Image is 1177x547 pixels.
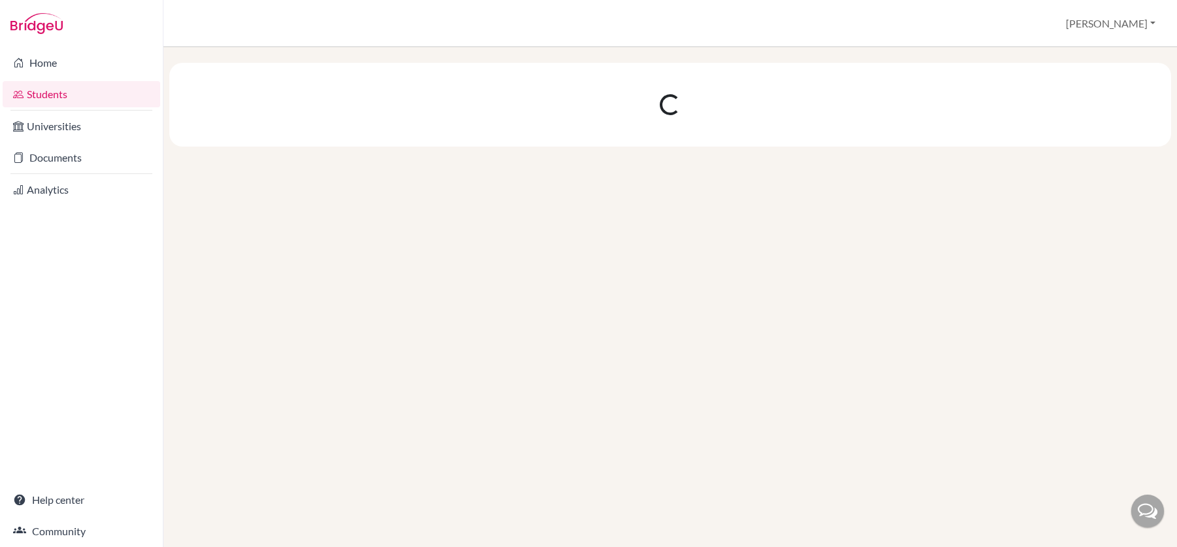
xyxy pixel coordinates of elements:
[3,145,160,171] a: Documents
[3,81,160,107] a: Students
[3,177,160,203] a: Analytics
[3,487,160,513] a: Help center
[3,518,160,544] a: Community
[1060,11,1161,36] button: [PERSON_NAME]
[3,113,160,139] a: Universities
[3,50,160,76] a: Home
[30,9,57,21] span: Help
[10,13,63,34] img: Bridge-U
